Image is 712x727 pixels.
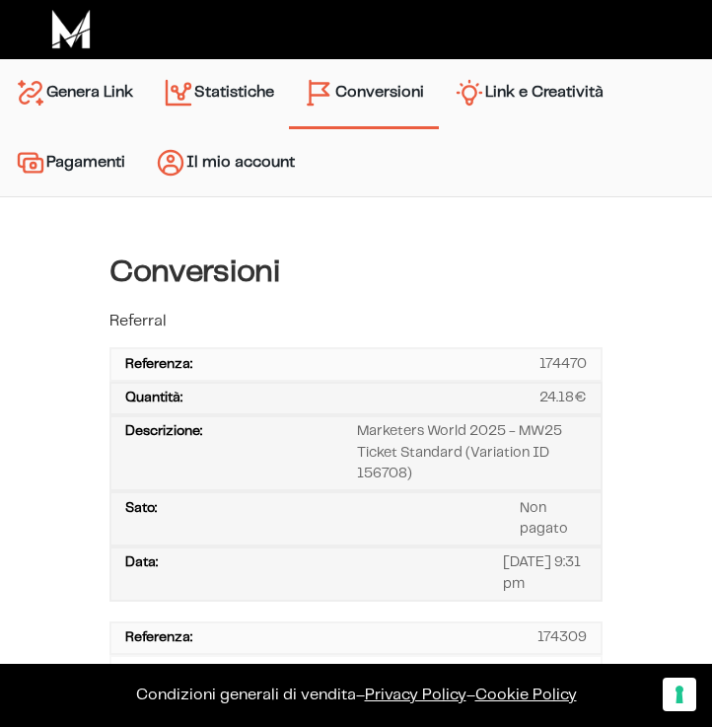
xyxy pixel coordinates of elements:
[109,254,603,290] h4: Conversioni
[155,147,186,179] img: account.svg
[20,684,692,707] p: – –
[136,688,356,702] a: Condizioni generali di vendita
[15,77,46,109] img: generate-link.svg
[109,491,603,546] td: Non pagato
[109,382,603,415] td: 24.18€
[109,347,603,381] td: 174470
[16,650,75,709] iframe: Customerly Messenger Launcher
[289,69,439,116] a: Conversioni
[163,77,194,109] img: stats.svg
[140,139,310,186] a: Il mio account
[148,69,289,119] a: Statistiche
[109,621,603,655] td: 174309
[109,415,603,491] td: Marketers World 2025 - MW25 Ticket Standard (Variation ID 156708)
[109,655,603,689] td: 22.78€
[454,77,485,109] img: creativity.svg
[439,69,618,119] a: Link e Creatività
[109,310,603,333] p: Referral
[304,77,335,109] img: conversion-2.svg
[663,678,696,711] button: Le tue preferenze relative al consenso per le tecnologie di tracciamento
[475,688,577,702] span: Cookie Policy
[15,147,46,179] img: payments.svg
[365,688,466,702] a: Privacy Policy
[109,546,603,602] td: [DATE] 9:31 pm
